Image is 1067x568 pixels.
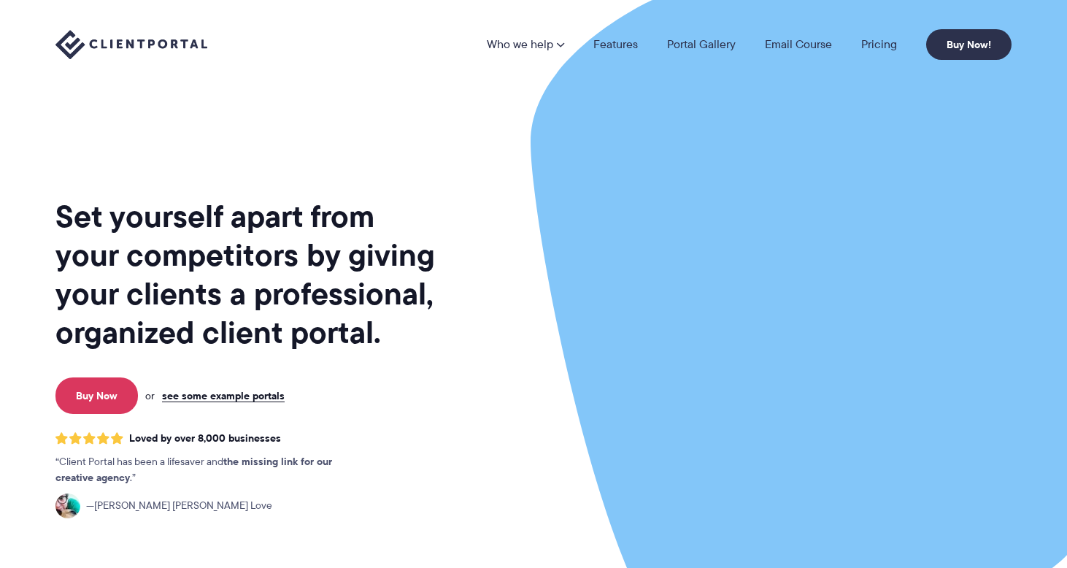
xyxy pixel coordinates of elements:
[765,39,832,50] a: Email Course
[593,39,638,50] a: Features
[861,39,897,50] a: Pricing
[145,389,155,402] span: or
[926,29,1012,60] a: Buy Now!
[55,454,362,486] p: Client Portal has been a lifesaver and .
[55,197,438,352] h1: Set yourself apart from your competitors by giving your clients a professional, organized client ...
[129,432,281,445] span: Loved by over 8,000 businesses
[55,377,138,414] a: Buy Now
[162,389,285,402] a: see some example portals
[667,39,736,50] a: Portal Gallery
[86,498,272,514] span: [PERSON_NAME] [PERSON_NAME] Love
[487,39,564,50] a: Who we help
[55,453,332,486] strong: the missing link for our creative agency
